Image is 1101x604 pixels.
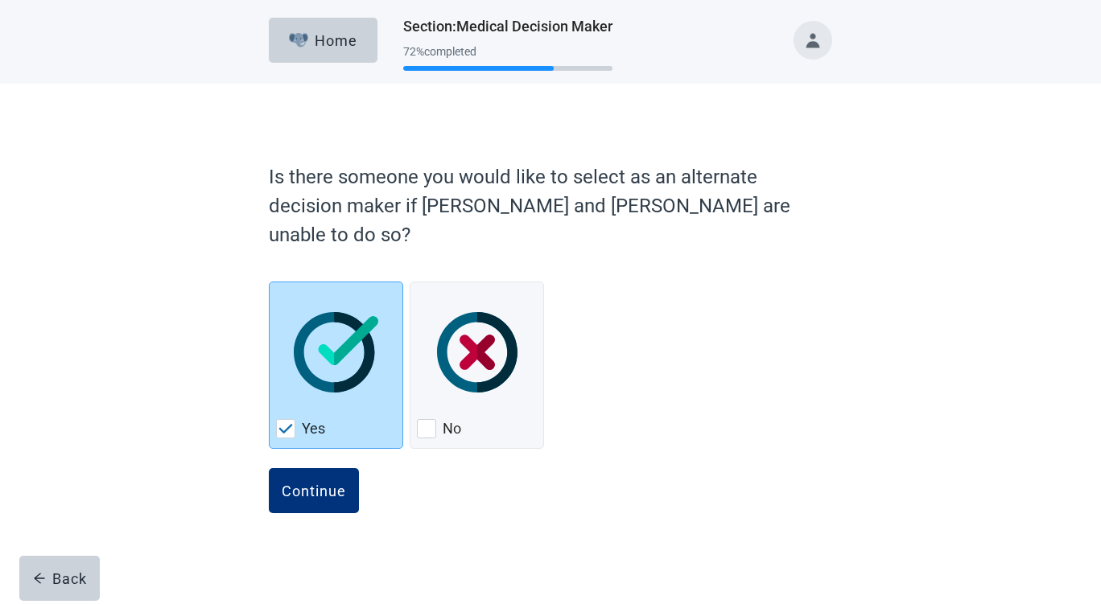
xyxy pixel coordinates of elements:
[282,483,346,499] div: Continue
[269,162,824,249] label: Is there someone you would like to select as an alternate decision maker if [PERSON_NAME] and [PE...
[19,556,100,601] button: arrow-leftBack
[403,15,612,38] h1: Section : Medical Decision Maker
[269,468,359,513] button: Continue
[443,419,461,438] label: No
[403,39,612,78] div: Progress section
[269,281,403,449] div: Yes, checkbox, checked
[33,572,46,585] span: arrow-left
[289,32,358,48] div: Home
[289,33,309,47] img: Elephant
[33,570,87,586] div: Back
[302,419,325,438] label: Yes
[403,45,612,58] div: 72 % completed
[794,21,832,60] button: Toggle account menu
[269,18,377,63] button: ElephantHome
[410,281,544,449] div: No, checkbox, not checked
